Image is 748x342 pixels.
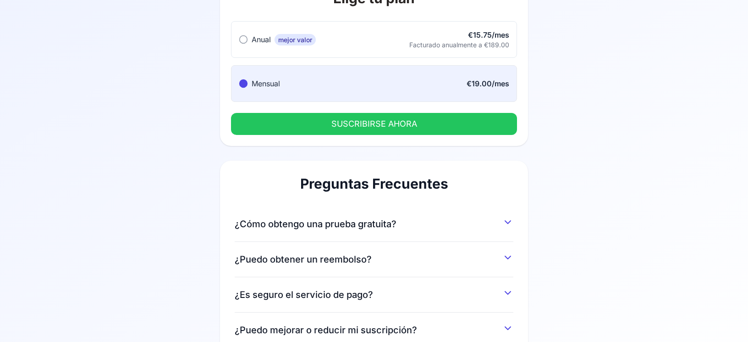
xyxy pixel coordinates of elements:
[231,113,517,135] button: SUSCRIBIRSE AHORA
[235,249,513,266] button: ¿Puedo obtener un reembolso?
[252,79,280,88] span: Mensual
[467,78,509,89] div: €19.00/mes
[252,35,271,44] span: Anual
[409,40,509,50] div: Facturado anualmente a €189.00
[235,175,513,192] h2: Preguntas Frecuentes
[235,324,417,336] span: ¿Puedo mejorar o reducir mi suscripción?
[235,253,372,266] span: ¿Puedo obtener un reembolso?
[409,29,509,40] div: €15.75/mes
[235,285,513,301] button: ¿Es seguro el servicio de pago?
[235,288,373,301] span: ¿Es seguro el servicio de pago?
[235,218,396,230] span: ¿Cómo obtengo una prueba gratuita?
[275,34,316,45] span: mejor valor
[231,65,517,102] button: Mensual€19.00/mes
[235,320,513,336] button: ¿Puedo mejorar o reducir mi suscripción?
[231,21,517,58] button: Anualmejor valor€15.75/mesFacturado anualmente a €189.00
[235,214,513,230] button: ¿Cómo obtengo una prueba gratuita?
